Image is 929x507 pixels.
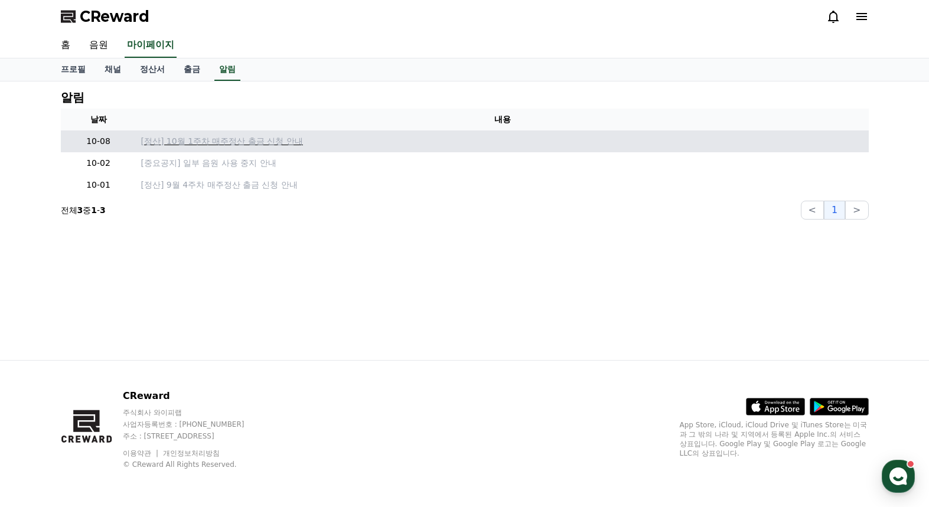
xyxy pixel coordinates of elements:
[51,58,95,81] a: 프로필
[141,135,864,148] a: [정산] 10월 1주차 매주정산 출금 신청 안내
[174,58,210,81] a: 출금
[152,374,227,404] a: 설정
[680,420,869,458] p: App Store, iCloud, iCloud Drive 및 iTunes Store는 미국과 그 밖의 나라 및 지역에서 등록된 Apple Inc.의 서비스 상표입니다. Goo...
[66,135,132,148] p: 10-08
[80,7,149,26] span: CReward
[123,460,267,469] p: © CReward All Rights Reserved.
[61,7,149,26] a: CReward
[824,201,845,220] button: 1
[61,204,106,216] p: 전체 중 -
[80,33,118,58] a: 음원
[123,420,267,429] p: 사업자등록번호 : [PHONE_NUMBER]
[61,109,136,130] th: 날짜
[4,374,78,404] a: 홈
[163,449,220,457] a: 개인정보처리방침
[61,91,84,104] h4: 알림
[182,392,197,401] span: 설정
[141,179,864,191] a: [정산] 9월 4주차 매주정산 출금 신청 안내
[51,33,80,58] a: 홈
[123,408,267,417] p: 주식회사 와이피랩
[95,58,131,81] a: 채널
[123,449,160,457] a: 이용약관
[123,431,267,441] p: 주소 : [STREET_ADDRESS]
[136,109,869,130] th: 내용
[91,205,97,215] strong: 1
[214,58,240,81] a: 알림
[77,205,83,215] strong: 3
[108,392,122,402] span: 대화
[66,179,132,191] p: 10-01
[123,389,267,403] p: CReward
[125,33,177,58] a: 마이페이지
[78,374,152,404] a: 대화
[845,201,868,220] button: >
[131,58,174,81] a: 정산서
[801,201,824,220] button: <
[37,392,44,401] span: 홈
[141,157,864,169] a: [중요공지] 일부 음원 사용 중지 안내
[66,157,132,169] p: 10-02
[100,205,106,215] strong: 3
